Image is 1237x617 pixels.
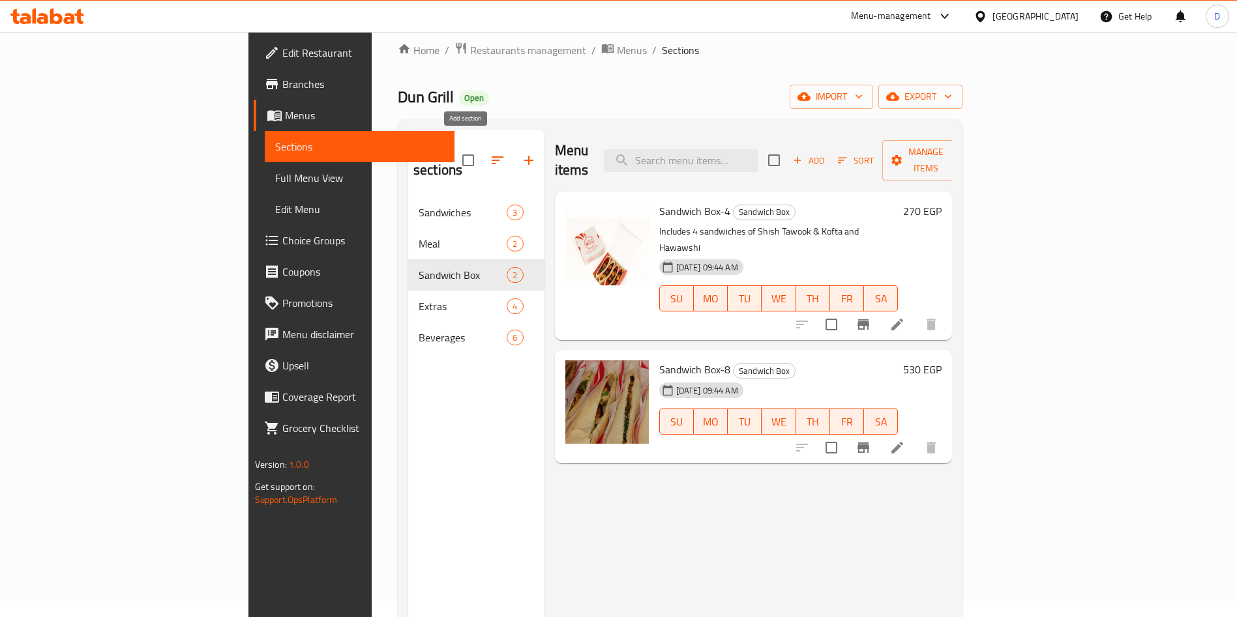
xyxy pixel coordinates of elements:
span: import [800,89,863,105]
button: FR [830,285,864,311]
span: Sandwich Box [419,267,507,283]
a: Edit menu item [889,317,905,332]
button: SA [864,285,898,311]
span: Coupons [282,264,445,280]
button: MO [694,285,728,311]
span: Sections [662,42,699,58]
span: Upsell [282,358,445,373]
span: Sort [838,153,874,168]
a: Full Menu View [265,162,455,194]
div: items [507,330,523,345]
a: Edit Restaurant [254,37,455,68]
button: Branch-specific-item [848,432,879,463]
button: TH [796,409,830,435]
span: SU [665,289,689,308]
span: Add [791,153,826,168]
span: Manage items [893,144,959,177]
span: 6 [507,332,522,344]
button: FR [830,409,864,435]
span: Extras [419,298,507,314]
a: Sections [265,131,455,162]
button: SU [659,285,694,311]
button: Sort [835,151,877,171]
span: 1.0.0 [289,456,309,473]
h6: 530 EGP [903,360,942,379]
button: SU [659,409,694,435]
span: 2 [507,238,522,250]
a: Menu disclaimer [254,319,455,350]
div: Sandwiches3 [408,197,544,228]
div: items [507,298,523,314]
span: Select to update [818,311,845,338]
div: Beverages6 [408,322,544,353]
span: SA [869,412,893,431]
span: Sections [275,139,445,154]
span: SU [665,412,689,431]
span: Select all sections [455,147,482,174]
a: Support.OpsPlatform [255,491,338,508]
button: Branch-specific-item [848,309,879,340]
span: Sandwich Box-8 [659,360,730,379]
img: Sandwich Box-4 [565,202,649,285]
button: MO [694,409,728,435]
button: TU [728,285,762,311]
span: Menus [285,108,445,123]
div: Meal2 [408,228,544,259]
span: Branches [282,76,445,92]
span: Beverages [419,330,507,345]
div: items [507,267,523,283]
span: Sort sections [482,145,513,176]
span: Grocery Checklist [282,420,445,436]
div: Open [459,91,489,106]
span: 2 [507,269,522,281]
span: D [1214,9,1220,23]
a: Coverage Report [254,381,455,412]
span: SA [869,289,893,308]
button: Manage items [882,140,970,180]
span: Meal [419,236,507,251]
span: FR [835,412,859,431]
span: Full Menu View [275,170,445,186]
span: TU [733,412,756,431]
nav: Menu sections [408,192,544,358]
a: Edit menu item [889,440,905,455]
span: Open [459,93,489,104]
span: Choice Groups [282,233,445,248]
span: Add item [788,151,829,171]
span: Menus [617,42,647,58]
span: Get support on: [255,478,315,495]
span: Sandwich Box [734,205,795,220]
div: items [507,236,523,251]
a: Restaurants management [455,42,586,59]
span: Restaurants management [470,42,586,58]
div: Sandwich Box [733,363,796,379]
span: Select section [760,147,788,174]
span: export [889,89,952,105]
span: [DATE] 09:44 AM [671,261,743,274]
button: TU [728,409,762,435]
input: search [604,149,758,172]
span: TH [801,289,825,308]
div: Sandwiches [419,205,507,220]
a: Coupons [254,256,455,287]
span: FR [835,289,859,308]
span: 3 [507,207,522,219]
span: MO [699,412,723,431]
span: Coverage Report [282,389,445,405]
p: Includes 4 sandwiches of Shish Tawook & Kofta and Hawawshi [659,223,899,256]
span: Promotions [282,295,445,311]
span: Edit Menu [275,201,445,217]
a: Choice Groups [254,225,455,256]
span: Sort items [829,151,882,171]
div: Menu-management [851,8,931,24]
span: Sandwich Box-4 [659,201,730,221]
a: Promotions [254,287,455,319]
button: WE [762,409,796,435]
button: WE [762,285,796,311]
span: TH [801,412,825,431]
li: / [652,42,657,58]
